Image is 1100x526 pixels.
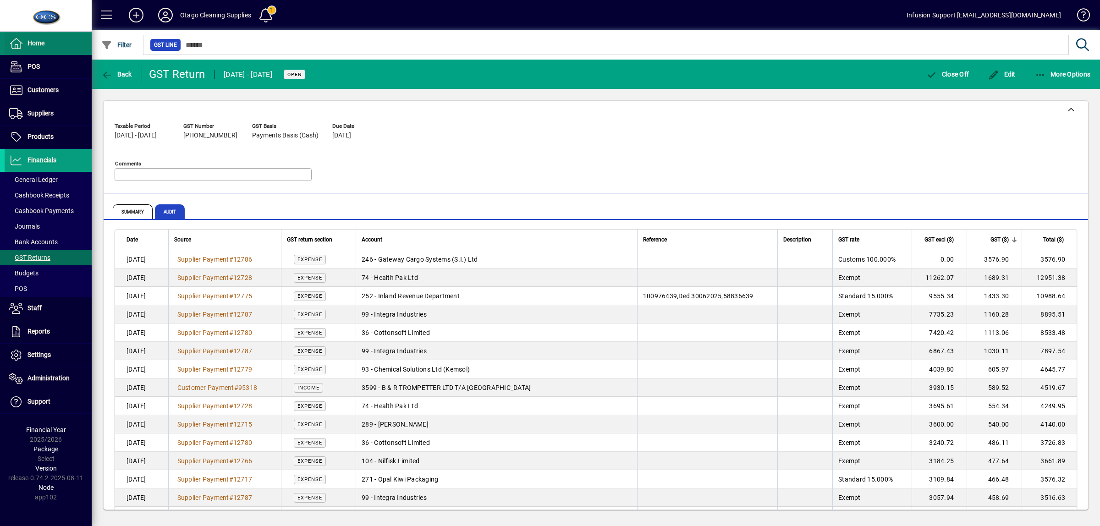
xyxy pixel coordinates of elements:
td: 36 - Cottonsoft Limited [356,433,637,452]
td: Exempt [832,323,912,342]
td: 477.64 [967,452,1022,470]
a: Customers [5,79,92,102]
span: 12728 [233,274,252,281]
td: Exempt [832,397,912,415]
td: Exempt [832,452,912,470]
span: POS [9,285,27,292]
td: [DATE] [115,360,168,378]
a: Supplier Payment#12780 [174,328,256,338]
span: # [229,421,233,428]
td: 1689.31 [967,268,1022,287]
td: Exempt [832,268,912,287]
span: # [229,329,233,336]
span: # [229,347,233,355]
span: Products [27,133,54,140]
div: Infusion Support [EMAIL_ADDRESS][DOMAIN_NAME] [907,8,1061,22]
span: Supplier Payment [177,457,229,465]
a: Cashbook Receipts [5,187,92,203]
td: 1 - Cash [356,507,637,525]
td: 99 - Integra Industries [356,305,637,323]
span: # [234,384,238,391]
span: Administration [27,374,70,382]
td: 3930.15 [912,378,967,397]
span: More Options [1035,71,1091,78]
td: 10988.64 [1022,287,1077,305]
span: Back [101,71,132,78]
a: Home [5,32,92,55]
td: 8895.51 [1022,305,1077,323]
td: 605.97 [967,360,1022,378]
span: [DATE] - [DATE] [115,132,157,139]
span: Date [126,235,138,245]
span: GST Basis [252,123,319,129]
span: Financials [27,156,56,164]
span: 95318 [238,384,257,391]
span: 12786 [233,256,252,263]
span: GST rate [838,235,859,245]
span: Reports [27,328,50,335]
span: EXPENSE [297,458,322,464]
span: GST Number [183,123,238,129]
a: GST Returns [5,250,92,265]
span: [DATE] [332,132,351,139]
a: Supplier Payment#12780 [174,438,256,448]
td: [DATE] [115,378,168,397]
button: Edit [986,66,1018,82]
td: 104 - Nilfisk Limited [356,452,637,470]
td: [DATE] [115,305,168,323]
td: 271 - Opal Kiwi Packaging [356,470,637,488]
span: EXPENSE [297,403,322,409]
a: Products [5,126,92,148]
td: Exempt [832,433,912,452]
a: Reports [5,320,92,343]
span: Supplier Payment [177,402,229,410]
span: # [229,311,233,318]
td: 99 - Integra Industries [356,488,637,507]
span: EXPENSE [297,257,322,263]
span: Node [38,484,54,491]
span: EXPENSE [297,293,322,299]
td: 540.00 [967,415,1022,433]
a: Supplier Payment#12715 [174,419,256,429]
div: Reference [643,235,772,245]
span: Supplier Payment [177,421,229,428]
span: Supplier Payment [177,347,229,355]
td: [DATE] [115,415,168,433]
span: 12779 [233,366,252,373]
div: GST Return [149,67,205,82]
a: Suppliers [5,102,92,125]
td: [DATE] [115,397,168,415]
span: Supplier Payment [177,311,229,318]
span: Taxable Period [115,123,170,129]
span: EXPENSE [297,275,322,281]
a: Supplier Payment#12787 [174,346,256,356]
span: General Ledger [9,176,58,183]
td: 246 - Gateway Cargo Systems (S.I.) Ltd [356,250,637,268]
td: 7897.54 [1022,342,1077,360]
a: Bank Accounts [5,234,92,250]
span: Cashbook Payments [9,207,74,214]
span: Supplier Payment [177,329,229,336]
td: [DATE] [115,250,168,268]
div: Otago Cleaning Supplies [180,8,251,22]
span: 12787 [233,494,252,501]
span: 12728 [233,402,252,410]
div: GST excl ($) [918,235,962,245]
span: Filter [101,41,132,49]
td: 252 - Inland Revenue Department [356,287,637,305]
div: Account [362,235,632,245]
td: 486.11 [967,433,1022,452]
span: Audit [155,204,185,219]
span: 12780 [233,329,252,336]
a: Customer Payment#95318 [174,383,261,393]
div: [DATE] - [DATE] [224,67,272,82]
span: Supplier Payment [177,366,229,373]
span: GST ($) [990,235,1009,245]
a: Supplier Payment#12779 [174,364,256,374]
td: Customs 100.000% [832,250,912,268]
td: 74 - Health Pak Ltd [356,268,637,287]
span: Source [174,235,191,245]
app-page-header-button: Back [92,66,142,82]
a: Supplier Payment#12766 [174,456,256,466]
span: POS [27,63,40,70]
